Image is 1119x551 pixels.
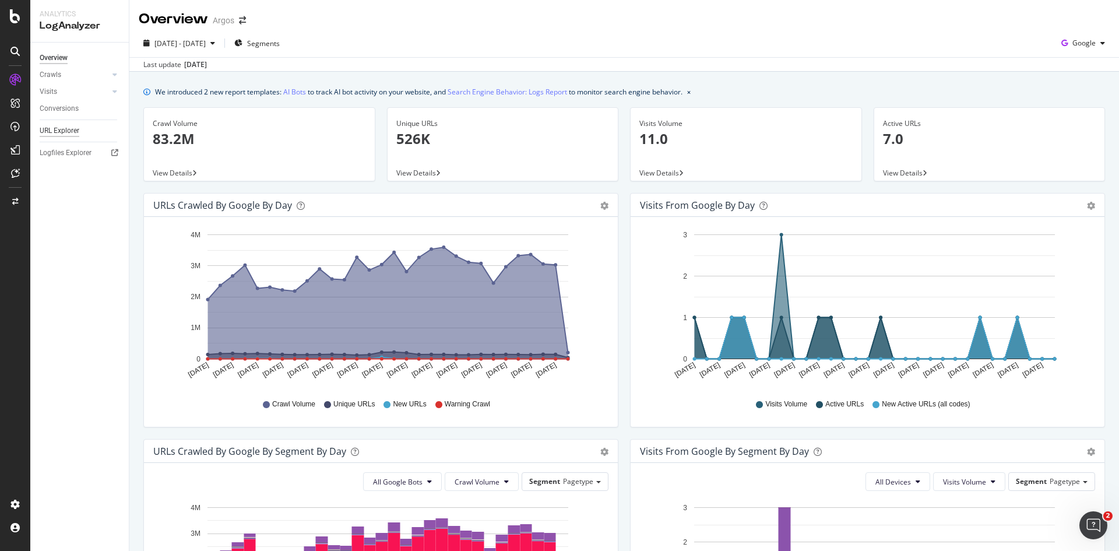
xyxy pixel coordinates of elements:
span: 2 [1103,511,1113,521]
div: Visits Volume [639,118,853,129]
div: We introduced 2 new report templates: to track AI bot activity on your website, and to monitor se... [155,86,682,98]
text: [DATE] [311,361,334,379]
text: 0 [196,355,200,363]
div: Active URLs [883,118,1096,129]
div: Crawls [40,69,61,81]
text: 2 [683,538,687,546]
button: All Google Bots [363,472,442,491]
text: [DATE] [1021,361,1044,379]
div: Unique URLs [396,118,610,129]
a: Visits [40,86,109,98]
text: [DATE] [822,361,846,379]
text: 4M [191,231,200,239]
span: Pagetype [1050,476,1080,486]
text: [DATE] [410,361,434,379]
text: [DATE] [723,361,747,379]
text: [DATE] [485,361,508,379]
button: Visits Volume [933,472,1005,491]
p: 526K [396,129,610,149]
text: [DATE] [996,361,1019,379]
p: 11.0 [639,129,853,149]
div: URLs Crawled by Google By Segment By Day [153,445,346,457]
text: 3 [683,231,687,239]
text: [DATE] [212,361,235,379]
text: [DATE] [872,361,895,379]
button: [DATE] - [DATE] [139,34,220,52]
text: 1M [191,324,200,332]
p: 83.2M [153,129,366,149]
text: 3M [191,529,200,538]
span: View Details [153,168,192,178]
text: [DATE] [922,361,945,379]
text: [DATE] [773,361,796,379]
span: Active URLs [825,399,864,409]
text: [DATE] [797,361,821,379]
span: Crawl Volume [272,399,315,409]
svg: A chart. [153,226,604,388]
text: [DATE] [286,361,309,379]
text: 3 [683,504,687,512]
p: 7.0 [883,129,1096,149]
text: 2M [191,293,200,301]
text: [DATE] [336,361,359,379]
text: 2 [683,272,687,280]
button: Google [1057,34,1110,52]
button: All Devices [865,472,930,491]
div: gear [1087,202,1095,210]
button: close banner [684,83,694,100]
div: LogAnalyzer [40,19,119,33]
a: Overview [40,52,121,64]
span: View Details [883,168,923,178]
div: Crawl Volume [153,118,366,129]
div: Conversions [40,103,79,115]
text: [DATE] [460,361,483,379]
a: URL Explorer [40,125,121,137]
div: Visits from Google by day [640,199,755,211]
text: [DATE] [385,361,409,379]
text: 1 [683,314,687,322]
button: Crawl Volume [445,472,519,491]
text: [DATE] [673,361,696,379]
div: URL Explorer [40,125,79,137]
span: View Details [639,168,679,178]
text: [DATE] [748,361,771,379]
span: All Google Bots [373,477,423,487]
span: [DATE] - [DATE] [154,38,206,48]
span: Segments [247,38,280,48]
span: New URLs [393,399,426,409]
text: 4M [191,504,200,512]
div: Last update [143,59,207,70]
text: [DATE] [186,361,210,379]
div: Visits [40,86,57,98]
a: Crawls [40,69,109,81]
svg: A chart. [640,226,1091,388]
text: [DATE] [361,361,384,379]
span: Crawl Volume [455,477,499,487]
iframe: Intercom live chat [1079,511,1107,539]
a: Conversions [40,103,121,115]
text: [DATE] [435,361,459,379]
div: Overview [40,52,68,64]
text: [DATE] [534,361,558,379]
span: Pagetype [563,476,593,486]
span: All Devices [875,477,911,487]
div: arrow-right-arrow-left [239,16,246,24]
span: Visits Volume [765,399,807,409]
button: Segments [230,34,284,52]
a: AI Bots [283,86,306,98]
span: Warning Crawl [445,399,490,409]
text: [DATE] [897,361,920,379]
text: 3M [191,262,200,270]
span: Unique URLs [333,399,375,409]
div: URLs Crawled by Google by day [153,199,292,211]
div: gear [600,448,608,456]
span: Segment [1016,476,1047,486]
a: Logfiles Explorer [40,147,121,159]
text: [DATE] [847,361,871,379]
div: Visits from Google By Segment By Day [640,445,809,457]
div: Argos [213,15,234,26]
text: 0 [683,355,687,363]
text: [DATE] [261,361,284,379]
